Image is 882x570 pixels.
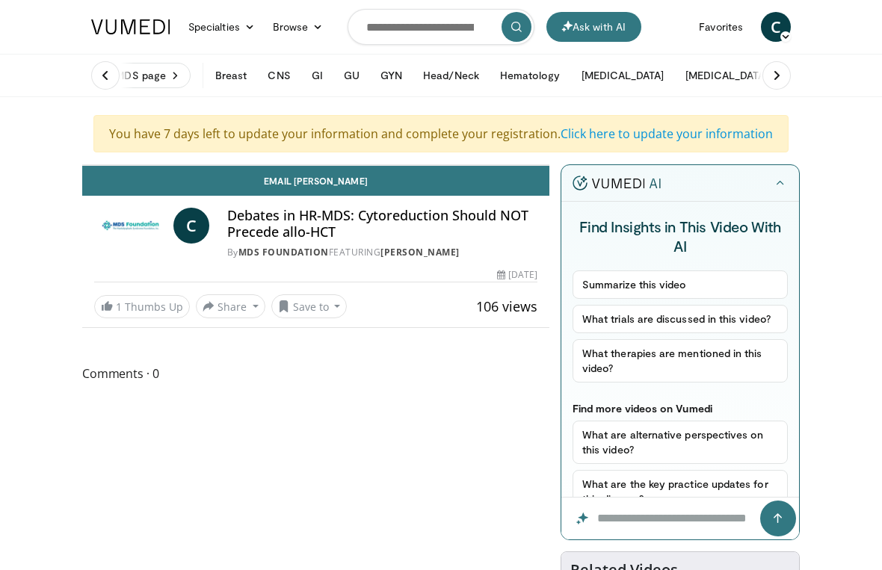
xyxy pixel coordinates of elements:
a: Specialties [179,12,264,42]
div: By FEATURING [227,246,537,259]
div: You have 7 days left to update your information and complete your registration. [93,115,789,152]
img: MDS Foundation [94,208,167,244]
button: [MEDICAL_DATA] [573,61,673,90]
button: CNS [259,61,299,90]
span: Comments 0 [82,364,549,383]
span: 1 [116,300,122,314]
a: Click here to update your information [561,126,773,142]
a: Visit MDS page [82,63,191,88]
a: C [761,12,791,42]
button: Share [196,294,265,318]
a: 1 Thumbs Up [94,295,190,318]
button: Breast [206,61,256,90]
h4: Find Insights in This Video With AI [573,217,788,255]
button: What trials are discussed in this video? [573,305,788,333]
input: Question for the AI [561,498,799,539]
a: Browse [264,12,333,42]
button: GYN [371,61,411,90]
button: Ask with AI [546,12,641,42]
h4: Debates in HR-MDS: Cytoreduction Should NOT Precede allo-HCT [227,208,537,240]
a: C [173,208,209,244]
a: Favorites [690,12,752,42]
p: Find more videos on Vumedi [573,402,788,415]
a: MDS Foundation [238,246,329,258]
div: [DATE] [497,268,537,282]
img: vumedi-ai-logo.v2.svg [573,176,661,190]
button: Head/Neck [414,61,488,90]
button: What are the key practice updates for this disease? [573,470,788,513]
img: VuMedi Logo [91,19,170,34]
button: Summarize this video [573,270,788,299]
button: What therapies are mentioned in this video? [573,339,788,382]
a: [PERSON_NAME] [380,246,460,258]
input: Search topics, interventions [348,9,534,45]
span: 106 views [476,297,537,315]
button: GU [335,61,368,90]
button: Save to [271,294,348,318]
a: Email [PERSON_NAME] [82,166,549,196]
button: [MEDICAL_DATA] [676,61,777,90]
button: What are alternative perspectives on this video? [573,421,788,464]
button: Hematology [491,61,570,90]
button: GI [303,61,332,90]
